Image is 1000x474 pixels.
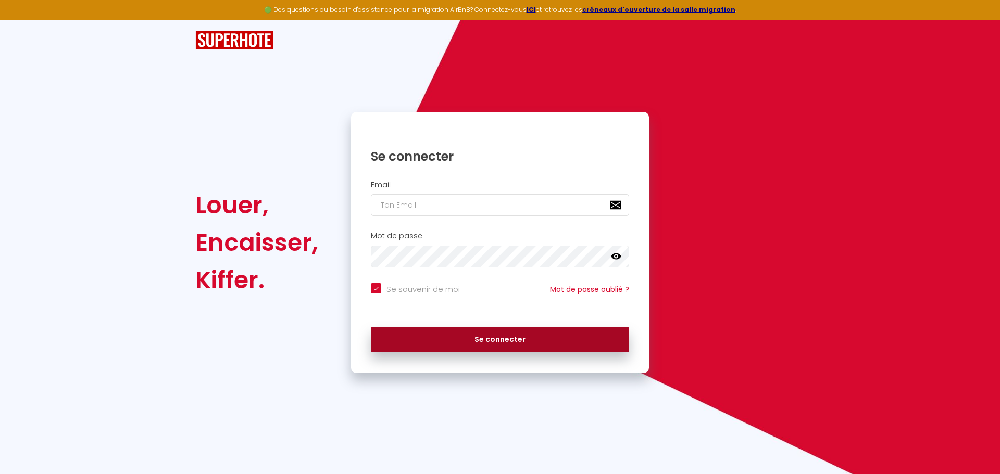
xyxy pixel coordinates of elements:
[195,31,273,50] img: SuperHote logo
[371,327,629,353] button: Se connecter
[550,284,629,294] a: Mot de passe oublié ?
[195,224,318,261] div: Encaisser,
[195,186,318,224] div: Louer,
[371,232,629,240] h2: Mot de passe
[371,181,629,189] h2: Email
[527,5,536,14] a: ICI
[371,194,629,216] input: Ton Email
[195,261,318,299] div: Kiffer.
[371,148,629,164] h1: Se connecter
[582,5,735,14] a: créneaux d'ouverture de la salle migration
